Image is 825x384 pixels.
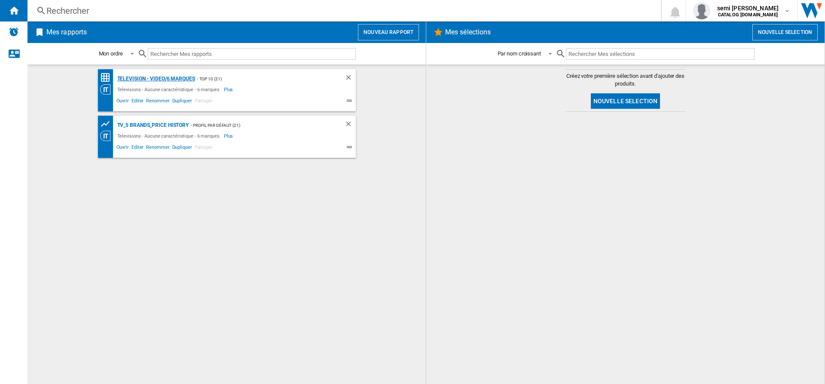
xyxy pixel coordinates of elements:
[145,143,171,154] span: Renommer
[100,72,115,83] div: Matrice des prix
[358,24,419,40] button: Nouveau rapport
[100,84,115,95] div: Vision Catégorie
[195,74,327,84] div: - Top 10 (21)
[45,24,89,40] h2: Mes rapports
[115,84,224,95] div: Televisions - Aucune caractéristique - 6 marques
[752,24,818,40] button: Nouvelle selection
[100,119,115,129] div: Tableau des prix des produits
[224,131,235,141] span: Plus
[115,131,224,141] div: Televisions - Aucune caractéristique - 6 marques
[189,120,327,131] div: - Profil par défaut (21)
[717,4,779,12] span: semi [PERSON_NAME]
[591,93,660,109] button: Nouvelle selection
[100,131,115,141] div: Vision Catégorie
[566,48,755,60] input: Rechercher Mes sélections
[345,120,356,131] div: Supprimer
[115,74,195,84] div: Television - video/6 marques
[46,5,639,17] div: Rechercher
[565,72,686,88] span: Créez votre première sélection avant d'ajouter des produits.
[171,143,193,154] span: Dupliquer
[171,97,193,107] span: Dupliquer
[498,50,541,57] div: Par nom croissant
[718,12,778,18] b: CATALOG [DOMAIN_NAME]
[115,143,130,154] span: Ouvrir
[115,97,130,107] span: Ouvrir
[345,74,356,84] div: Supprimer
[148,48,356,60] input: Rechercher Mes rapports
[130,143,145,154] span: Editer
[193,143,214,154] span: Partager
[193,97,214,107] span: Partager
[9,27,19,37] img: alerts-logo.svg
[224,84,235,95] span: Plus
[99,50,123,57] div: Mon ordre
[693,2,710,19] img: profile.jpg
[443,24,492,40] h2: Mes sélections
[145,97,171,107] span: Renommer
[130,97,145,107] span: Editer
[115,120,189,131] div: TV_5 Brands_Price History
